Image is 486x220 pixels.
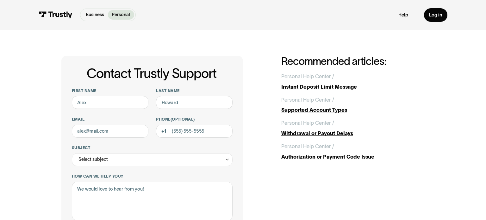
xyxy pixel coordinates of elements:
div: Supported Account Types [281,106,425,114]
a: Personal [108,10,134,20]
a: Help [398,12,408,18]
div: Select subject [72,153,233,166]
div: Personal Help Center / [281,96,334,104]
h2: Recommended articles: [281,56,425,67]
label: Email [72,117,148,122]
div: Instant Deposit Limit Message [281,83,425,91]
a: Business [82,10,108,20]
label: Subject [72,145,233,150]
a: Personal Help Center /Withdrawal or Payout Delays [281,119,425,137]
a: Personal Help Center /Supported Account Types [281,96,425,114]
div: Personal Help Center / [281,142,334,150]
a: Log in [424,8,447,22]
div: Select subject [78,155,108,163]
p: Personal [112,11,130,18]
input: Howard [156,96,233,109]
label: How can we help you? [72,174,233,179]
span: (Optional) [171,117,195,121]
div: Authorization or Payment Code Issue [281,153,425,161]
img: Trustly Logo [39,11,72,19]
input: Alex [72,96,148,109]
a: Personal Help Center /Authorization or Payment Code Issue [281,142,425,160]
label: Last name [156,88,233,93]
label: Phone [156,117,233,122]
p: Business [86,11,104,18]
div: Log in [429,12,442,18]
h1: Contact Trustly Support [71,66,233,80]
label: First name [72,88,148,93]
div: Personal Help Center / [281,72,334,80]
a: Personal Help Center /Instant Deposit Limit Message [281,72,425,91]
div: Withdrawal or Payout Delays [281,129,425,137]
input: alex@mail.com [72,125,148,138]
input: (555) 555-5555 [156,125,233,138]
div: Personal Help Center / [281,119,334,127]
